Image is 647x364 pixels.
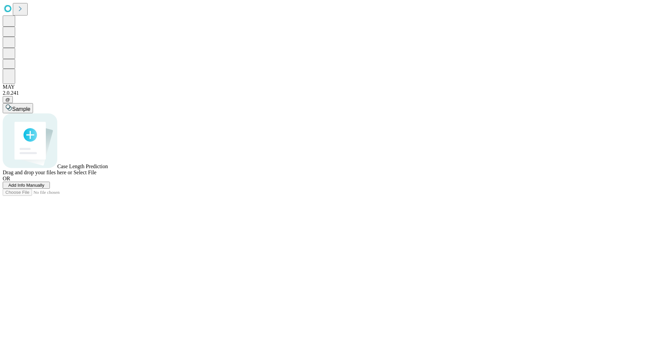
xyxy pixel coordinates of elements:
div: MAY [3,84,644,90]
span: Case Length Prediction [57,163,108,169]
span: Sample [12,106,30,112]
div: 2.0.241 [3,90,644,96]
span: OR [3,176,10,181]
span: Add Info Manually [8,183,44,188]
button: Sample [3,103,33,113]
button: @ [3,96,13,103]
span: Drag and drop your files here or [3,170,72,175]
span: Select File [73,170,96,175]
span: @ [5,97,10,102]
button: Add Info Manually [3,182,50,189]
